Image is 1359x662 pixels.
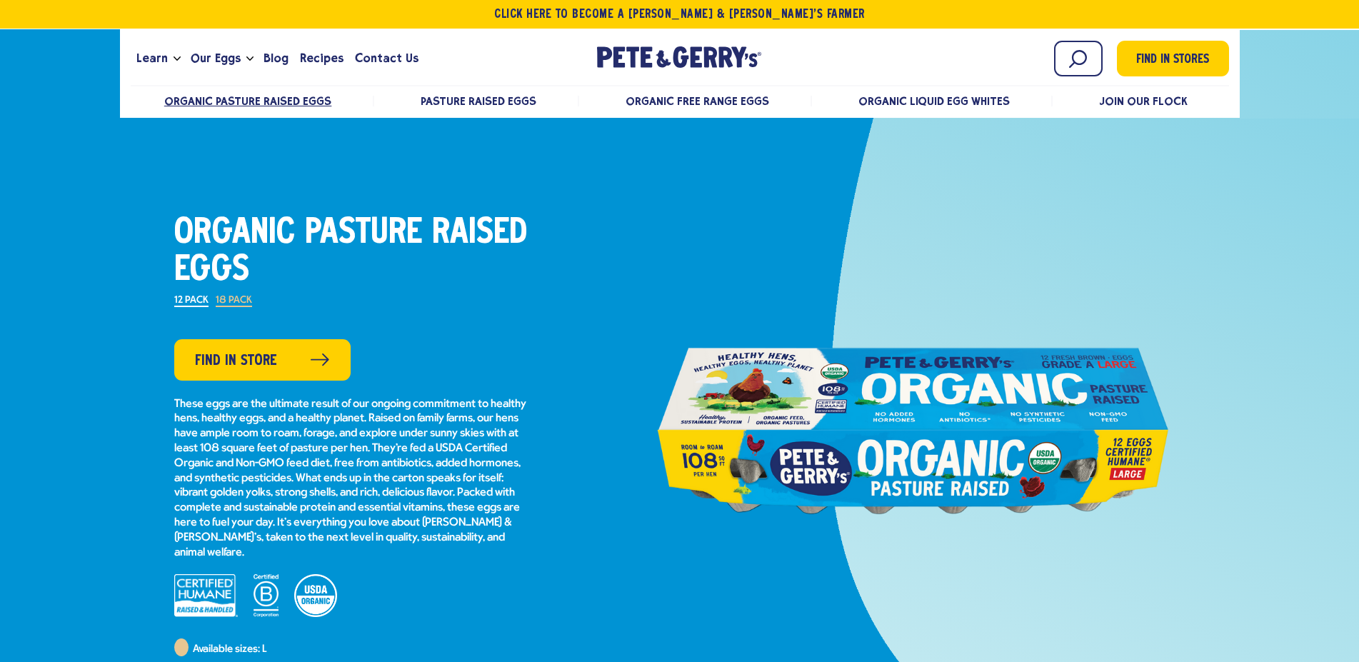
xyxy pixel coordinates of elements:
[174,339,351,381] a: Find in Store
[136,49,168,67] span: Learn
[174,56,181,61] button: Open the dropdown menu for Learn
[258,39,294,78] a: Blog
[191,49,241,67] span: Our Eggs
[349,39,424,78] a: Contact Us
[185,39,246,78] a: Our Eggs
[131,39,174,78] a: Learn
[174,215,531,289] h1: Organic Pasture Raised Eggs
[131,85,1229,116] nav: desktop product menu
[264,49,289,67] span: Blog
[195,350,277,372] span: Find in Store
[1054,41,1103,76] input: Search
[164,94,332,108] a: Organic Pasture Raised Eggs
[174,397,531,561] p: These eggs are the ultimate result of our ongoing commitment to healthy hens, healthy eggs, and a...
[1117,41,1229,76] a: Find in Stores
[216,296,252,307] label: 18 Pack
[300,49,343,67] span: Recipes
[421,94,536,108] a: Pasture Raised Eggs
[355,49,418,67] span: Contact Us
[174,296,209,307] label: 12 Pack
[1136,51,1209,70] span: Find in Stores
[294,39,349,78] a: Recipes
[1099,94,1188,108] a: Join Our Flock
[246,56,254,61] button: Open the dropdown menu for Our Eggs
[626,94,769,108] a: Organic Free Range Eggs
[193,644,266,655] span: Available sizes: L
[858,94,1011,108] a: Organic Liquid Egg Whites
